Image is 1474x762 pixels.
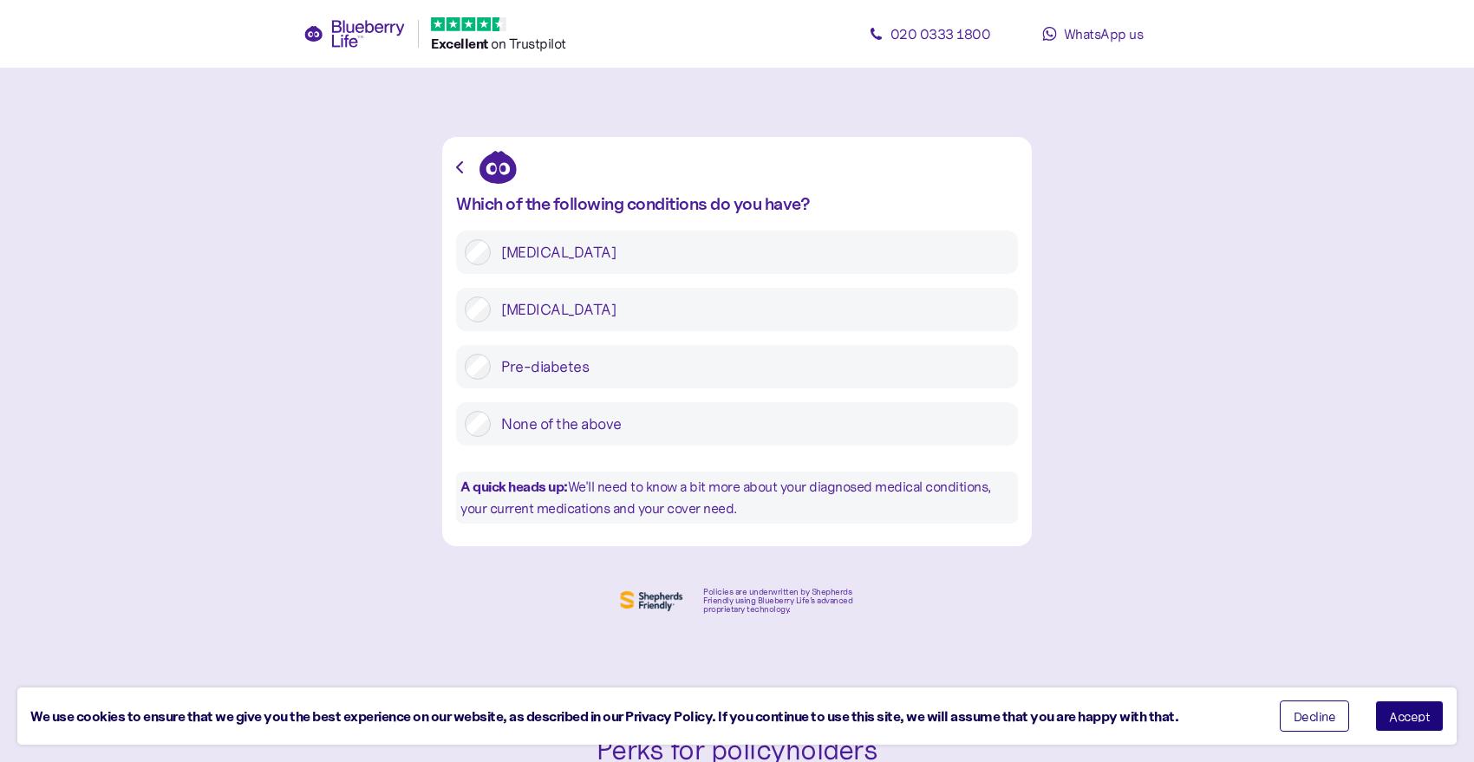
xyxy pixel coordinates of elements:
button: Decline cookies [1280,700,1350,732]
label: Pre-diabetes [491,354,1009,380]
button: Accept cookies [1375,700,1444,732]
span: WhatsApp us [1064,25,1144,42]
label: [MEDICAL_DATA] [491,296,1009,322]
div: We use cookies to ensure that we give you the best experience on our website, as described in our... [30,706,1254,727]
span: Excellent ️ [431,35,491,52]
span: Accept [1389,710,1430,722]
img: Shephers Friendly [616,587,686,615]
label: None of the above [491,411,1009,437]
div: We'll need to know a bit more about your diagnosed medical conditions, your current medications a... [456,472,1018,524]
span: 020 0333 1800 [890,25,991,42]
a: WhatsApp us [1014,16,1171,51]
label: [MEDICAL_DATA] [491,239,1009,265]
div: Policies are underwritten by Shepherds Friendly using Blueberry Life’s advanced proprietary techn... [703,588,858,614]
div: Which of the following conditions do you have? [456,194,1018,213]
b: A quick heads up: [460,478,568,495]
span: Decline [1294,710,1336,722]
span: on Trustpilot [491,35,566,52]
a: 020 0333 1800 [851,16,1008,51]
